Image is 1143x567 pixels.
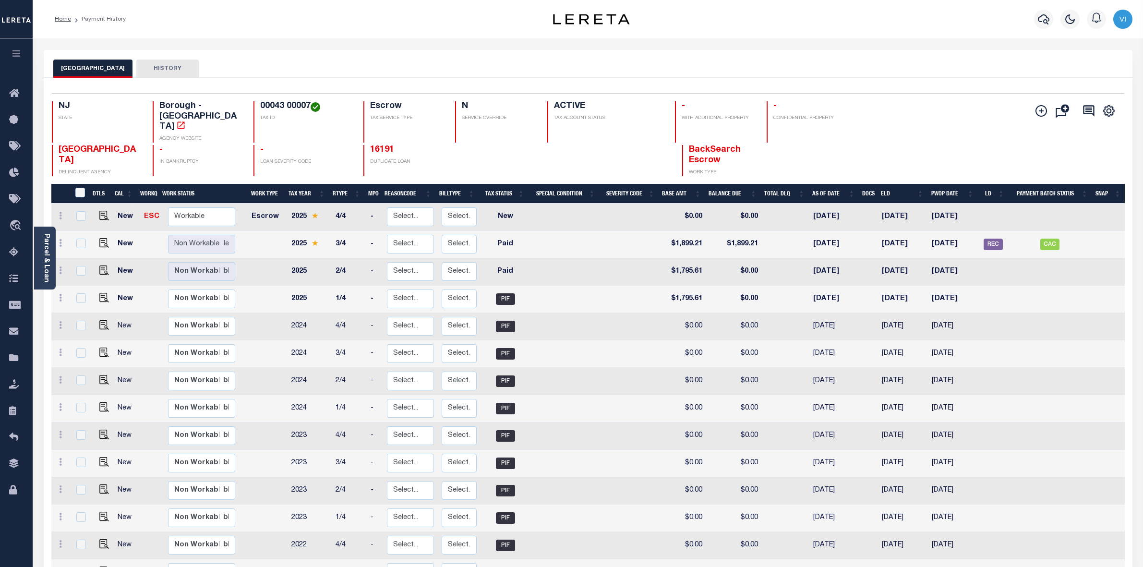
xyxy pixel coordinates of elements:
[809,313,859,340] td: [DATE]
[312,240,318,246] img: Star.svg
[288,368,332,395] td: 2024
[59,169,141,176] p: DELINQUENT AGENCY
[59,115,141,122] p: STATE
[660,204,706,231] td: $0.00
[928,368,978,395] td: [DATE]
[111,184,136,204] th: CAL: activate to sort column ascending
[114,204,140,231] td: New
[706,532,762,559] td: $0.00
[332,450,367,477] td: 3/4
[878,231,928,258] td: [DATE]
[367,204,383,231] td: -
[462,115,536,122] p: SERVICE OVERRIDE
[332,286,367,313] td: 1/4
[114,231,140,258] td: New
[367,532,383,559] td: -
[928,258,978,286] td: [DATE]
[288,422,332,450] td: 2023
[773,115,856,122] p: CONFIDENTIAL PROPERTY
[114,505,140,532] td: New
[89,184,111,204] th: DTLS
[43,234,49,282] a: Parcel & Loan
[159,158,242,166] p: IN BANKRUPTCY
[706,313,762,340] td: $0.00
[159,145,163,154] span: -
[136,60,199,78] button: HISTORY
[70,184,89,204] th: &nbsp;
[364,184,381,204] th: MPO
[928,340,978,368] td: [DATE]
[53,60,132,78] button: [GEOGRAPHIC_DATA]
[288,204,332,231] td: 2025
[928,422,978,450] td: [DATE]
[9,220,24,232] i: travel_explore
[332,422,367,450] td: 4/4
[462,101,536,112] h4: N
[878,340,928,368] td: [DATE]
[114,477,140,505] td: New
[288,505,332,532] td: 2023
[878,395,928,422] td: [DATE]
[809,477,859,505] td: [DATE]
[59,101,141,112] h4: NJ
[367,368,383,395] td: -
[660,450,706,477] td: $0.00
[878,505,928,532] td: [DATE]
[114,368,140,395] td: New
[760,184,808,204] th: Total DLQ: activate to sort column ascending
[660,532,706,559] td: $0.00
[496,458,515,469] span: PIF
[1040,239,1059,250] span: CAC
[260,115,352,122] p: TAX ID
[367,422,383,450] td: -
[496,293,515,305] span: PIF
[878,368,928,395] td: [DATE]
[1092,184,1125,204] th: SNAP: activate to sort column ascending
[660,505,706,532] td: $0.00
[332,204,367,231] td: 4/4
[114,422,140,450] td: New
[144,213,159,220] a: ESC
[481,231,530,258] td: Paid
[928,505,978,532] td: [DATE]
[809,204,859,231] td: [DATE]
[288,477,332,505] td: 2023
[260,101,352,112] h4: 00043 00007
[878,532,928,559] td: [DATE]
[660,313,706,340] td: $0.00
[599,184,658,204] th: Severity Code: activate to sort column ascending
[332,231,367,258] td: 3/4
[706,258,762,286] td: $0.00
[706,231,762,258] td: $1,899.21
[114,340,140,368] td: New
[706,368,762,395] td: $0.00
[928,450,978,477] td: [DATE]
[877,184,927,204] th: ELD: activate to sort column ascending
[285,184,329,204] th: Tax Year: activate to sort column ascending
[928,313,978,340] td: [DATE]
[136,184,158,204] th: WorkQ
[706,340,762,368] td: $0.00
[706,204,762,231] td: $0.00
[809,395,859,422] td: [DATE]
[878,258,928,286] td: [DATE]
[660,258,706,286] td: $1,795.61
[496,375,515,387] span: PIF
[878,204,928,231] td: [DATE]
[496,540,515,551] span: PIF
[496,403,515,414] span: PIF
[706,422,762,450] td: $0.00
[878,286,928,313] td: [DATE]
[660,231,706,258] td: $1,899.21
[660,340,706,368] td: $0.00
[927,184,977,204] th: PWOP Date: activate to sort column ascending
[367,286,383,313] td: -
[114,313,140,340] td: New
[706,505,762,532] td: $0.00
[1008,184,1092,204] th: Payment Batch Status: activate to sort column ascending
[55,16,71,22] a: Home
[928,532,978,559] td: [DATE]
[312,213,318,219] img: Star.svg
[329,184,364,204] th: RType: activate to sort column ascending
[984,239,1003,250] span: REC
